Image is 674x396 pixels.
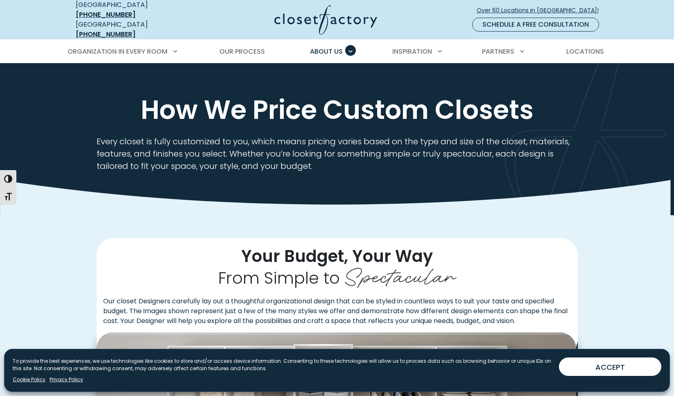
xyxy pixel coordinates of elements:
h1: How We Price Custom Closets [74,94,600,125]
a: [PHONE_NUMBER] [76,30,136,39]
span: Partners [482,47,514,56]
a: Cookie Policy [13,376,45,383]
span: About Us [310,47,343,56]
span: Over 60 Locations in [GEOGRAPHIC_DATA]! [477,6,605,15]
p: To provide the best experiences, we use technologies like cookies to store and/or access device i... [13,357,552,372]
a: Schedule a Free Consultation [472,18,599,32]
span: Your Budget, Your Way [241,245,433,268]
p: Our closet Designers carefully lay out a thoughtful organizational design that can be styled in c... [97,296,578,332]
a: [PHONE_NUMBER] [76,10,136,19]
span: Locations [566,47,604,56]
button: ACCEPT [559,357,661,376]
span: Our Process [219,47,265,56]
img: Closet Factory Logo [274,5,377,35]
span: From Simple to [218,266,340,289]
a: Privacy Policy [50,376,83,383]
span: Spectacular [344,258,456,291]
div: [GEOGRAPHIC_DATA] [76,20,195,39]
a: Over 60 Locations in [GEOGRAPHIC_DATA]! [476,3,606,18]
span: Organization in Every Room [68,47,167,56]
nav: Primary Menu [62,40,612,63]
span: Inspiration [392,47,432,56]
p: Every closet is fully customized to you, which means pricing varies based on the type and size of... [97,135,578,172]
